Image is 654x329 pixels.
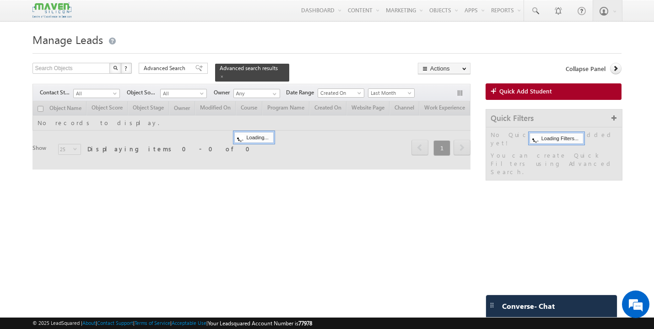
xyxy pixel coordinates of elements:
[208,320,312,327] span: Your Leadsquared Account Number is
[488,302,496,309] img: carter-drag
[368,88,415,98] a: Last Month
[161,89,204,98] span: All
[418,63,470,74] button: Actions
[499,87,552,95] span: Quick Add Student
[82,320,96,326] a: About
[318,88,364,98] a: Created On
[160,89,207,98] a: All
[144,64,188,72] span: Advanced Search
[318,89,362,97] span: Created On
[268,89,279,99] a: Show All Items
[32,319,312,328] span: © 2025 LeadSquared | | | | |
[368,89,412,97] span: Last Month
[214,88,233,97] span: Owner
[233,89,280,98] input: Type to Search
[97,320,133,326] a: Contact Support
[530,133,584,144] div: Loading Filters...
[220,65,278,71] span: Advanced search results
[32,32,103,47] span: Manage Leads
[124,64,129,72] span: ?
[234,132,273,143] div: Loading...
[486,83,622,100] a: Quick Add Student
[73,89,120,98] a: All
[32,2,71,18] img: Custom Logo
[172,320,206,326] a: Acceptable Use
[127,88,160,97] span: Object Source
[502,302,555,310] span: Converse - Chat
[113,66,118,70] img: Search
[135,320,170,326] a: Terms of Service
[40,88,73,97] span: Contact Stage
[566,65,605,73] span: Collapse Panel
[298,320,312,327] span: 77978
[121,63,132,74] button: ?
[74,89,117,98] span: All
[286,88,318,97] span: Date Range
